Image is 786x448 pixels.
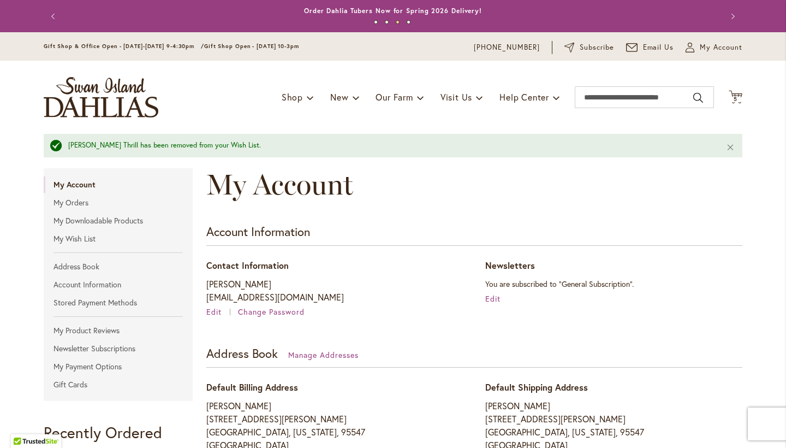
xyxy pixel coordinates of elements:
[376,91,413,103] span: Our Farm
[686,42,742,53] button: My Account
[485,278,742,291] p: You are subscribed to "General Subscription".
[499,91,549,103] span: Help Center
[385,20,389,24] button: 2 of 4
[44,358,193,375] a: My Payment Options
[206,345,278,361] strong: Address Book
[206,223,310,239] strong: Account Information
[44,322,193,339] a: My Product Reviews
[206,306,236,317] a: Edit
[564,42,614,53] a: Subscribe
[734,96,737,103] span: 5
[44,231,193,247] a: My Wish List
[626,42,674,53] a: Email Us
[204,43,299,50] span: Gift Shop Open - [DATE] 10-3pm
[729,90,742,105] button: 5
[485,381,588,393] span: Default Shipping Address
[643,42,674,53] span: Email Us
[485,293,501,304] a: Edit
[44,258,193,275] a: Address Book
[68,140,710,151] div: [PERSON_NAME] Thrill has been removed from your Wish List.
[44,5,65,27] button: Previous
[44,276,193,293] a: Account Information
[206,167,353,202] span: My Account
[407,20,410,24] button: 4 of 4
[396,20,400,24] button: 3 of 4
[440,91,472,103] span: Visit Us
[238,306,305,317] a: Change Password
[474,42,540,53] a: [PHONE_NUMBER]
[700,42,742,53] span: My Account
[8,409,39,440] iframe: Launch Accessibility Center
[282,91,303,103] span: Shop
[374,20,378,24] button: 1 of 4
[44,77,158,117] a: store logo
[44,194,193,211] a: My Orders
[44,294,193,311] a: Stored Payment Methods
[330,91,348,103] span: New
[44,340,193,357] a: Newsletter Subscriptions
[44,422,162,443] strong: Recently Ordered
[485,260,535,271] span: Newsletters
[206,306,222,317] span: Edit
[304,7,482,15] a: Order Dahlia Tubers Now for Spring 2026 Delivery!
[720,5,742,27] button: Next
[580,42,614,53] span: Subscribe
[206,278,463,304] p: [PERSON_NAME] [EMAIL_ADDRESS][DOMAIN_NAME]
[206,260,289,271] span: Contact Information
[44,43,204,50] span: Gift Shop & Office Open - [DATE]-[DATE] 9-4:30pm /
[44,213,193,229] a: My Downloadable Products
[288,350,359,360] a: Manage Addresses
[44,176,193,193] strong: My Account
[44,376,193,393] a: Gift Cards
[206,381,298,393] span: Default Billing Address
